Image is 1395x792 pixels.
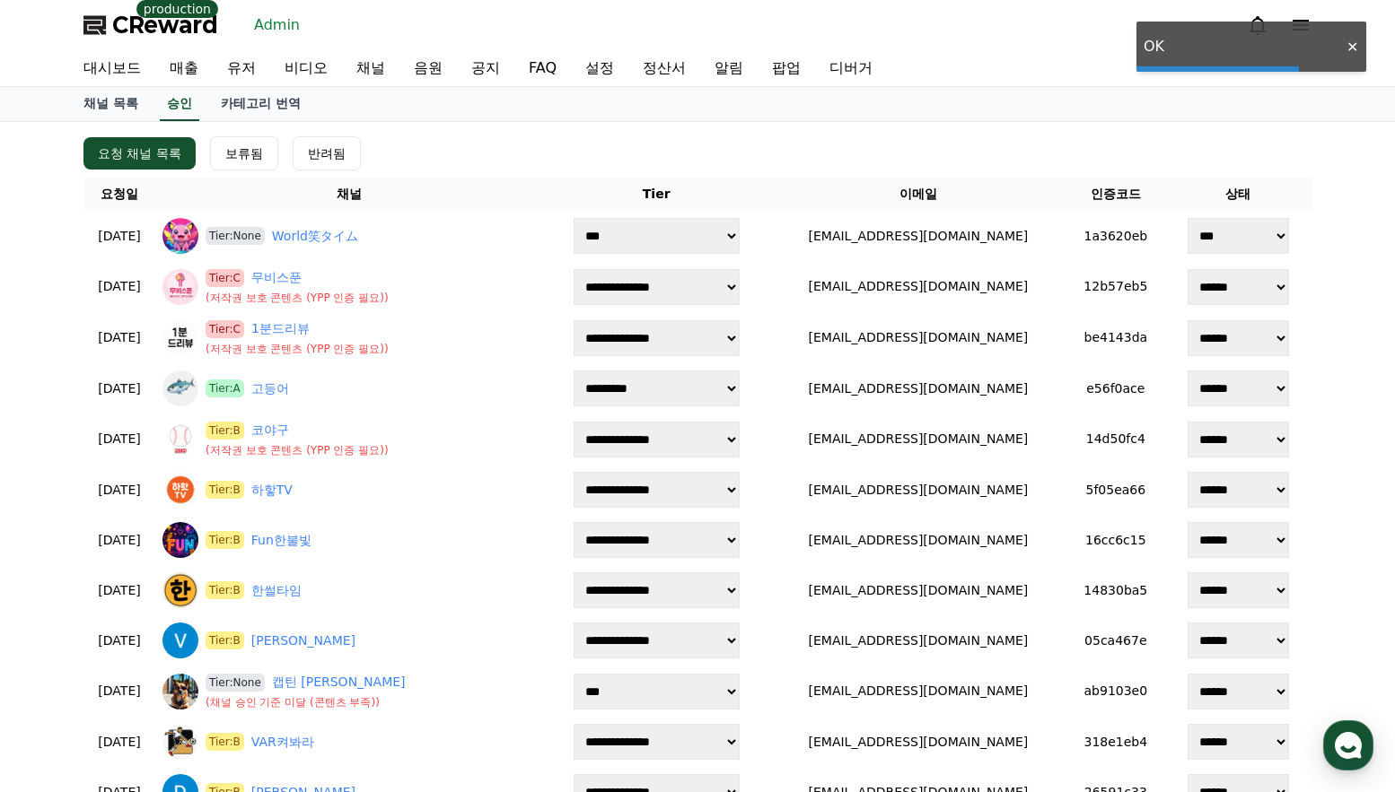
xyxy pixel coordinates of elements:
p: [DATE] [91,481,148,500]
span: Tier:A [206,379,244,397]
img: Vilen Blahynka [162,622,198,658]
p: ( 저작권 보호 콘텐츠 (YPP 인증 필요) ) [206,291,389,305]
a: 설정 [232,569,345,614]
td: [EMAIL_ADDRESS][DOMAIN_NAME] [770,363,1066,413]
td: [EMAIL_ADDRESS][DOMAIN_NAME] [770,465,1066,515]
a: 카테고리 번역 [206,87,315,121]
a: 정산서 [628,50,700,86]
p: ( 채널 승인 기준 미달 (콘텐츠 부족) ) [206,695,406,709]
span: Tier:B [206,631,244,649]
p: [DATE] [91,277,148,296]
td: [EMAIL_ADDRESS][DOMAIN_NAME] [770,615,1066,666]
a: 유저 [213,50,270,86]
p: [DATE] [91,682,148,701]
div: 보류됨 [225,144,263,162]
img: Fun한불빛 [162,522,198,558]
td: [EMAIL_ADDRESS][DOMAIN_NAME] [770,565,1066,615]
p: ( 저작권 보호 콘텐츠 (YPP 인증 필요) ) [206,443,389,457]
td: 16cc6c15 [1066,515,1165,565]
td: [EMAIL_ADDRESS][DOMAIN_NAME] [770,261,1066,312]
p: [DATE] [91,531,148,550]
span: Tier:B [206,531,244,549]
a: 대화 [118,569,232,614]
a: World笑タイム [272,227,358,246]
th: 채널 [155,178,542,211]
span: Tier:B [206,481,244,499]
img: World笑タイム [162,218,198,254]
td: 14830ba5 [1066,565,1165,615]
img: 무비스푼 [162,269,198,305]
span: 설정 [277,596,299,610]
img: 하핳TV [162,472,198,508]
a: [PERSON_NAME] [251,631,355,650]
th: 인증코드 [1066,178,1165,211]
span: Tier:C [206,269,244,287]
td: 12b57eb5 [1066,261,1165,312]
span: Tier:None [206,674,265,692]
td: 5f05ea66 [1066,465,1165,515]
td: 1a3620eb [1066,211,1165,261]
a: 고등어 [251,379,289,398]
a: 공지 [457,50,514,86]
p: ( 저작권 보호 콘텐츠 (YPP 인증 필요) ) [206,342,389,356]
td: [EMAIL_ADDRESS][DOMAIN_NAME] [770,211,1066,261]
button: 보류됨 [210,136,278,170]
a: 매출 [155,50,213,86]
td: [EMAIL_ADDRESS][DOMAIN_NAME] [770,515,1066,565]
a: 음원 [399,50,457,86]
a: 1분드리뷰 [251,319,310,338]
span: 홈 [57,596,67,610]
span: CReward [112,11,218,39]
img: 1분드리뷰 [162,320,198,356]
p: [DATE] [91,581,148,600]
th: 요청일 [83,178,155,211]
td: 14d50fc4 [1066,413,1165,465]
img: 코야구 [162,422,198,457]
img: 한썰타임 [162,572,198,608]
p: [DATE] [91,733,148,752]
a: 채널 목록 [69,87,153,121]
a: 홈 [5,569,118,614]
p: [DATE] [91,430,148,448]
p: [DATE] [91,379,148,398]
a: 한썰타임 [251,581,302,600]
img: VAR켜봐라 [162,724,198,760]
td: 318e1eb4 [1066,717,1165,767]
a: 코야구 [251,421,289,440]
a: 디버거 [815,50,887,86]
span: Tier:B [206,581,244,599]
a: Fun한불빛 [251,531,311,550]
a: 대시보드 [69,50,155,86]
a: VAR켜봐라 [251,733,314,752]
p: [DATE] [91,631,148,650]
span: Tier:C [206,320,244,338]
td: [EMAIL_ADDRESS][DOMAIN_NAME] [770,666,1066,717]
a: FAQ [514,50,571,86]
a: 설정 [571,50,628,86]
a: 비디오 [270,50,342,86]
td: ab9103e0 [1066,666,1165,717]
a: 캡틴 [PERSON_NAME] [272,673,406,692]
div: 반려됨 [308,144,346,162]
th: Tier [542,178,770,211]
span: Tier:None [206,227,265,245]
td: [EMAIL_ADDRESS][DOMAIN_NAME] [770,413,1066,465]
p: [DATE] [91,328,148,347]
span: Tier:B [206,733,244,751]
p: [DATE] [91,227,148,246]
button: 반려됨 [293,136,361,170]
td: 05ca467e [1066,615,1165,666]
div: 요청 채널 목록 [98,144,181,162]
a: CReward [83,11,218,39]
a: 채널 [342,50,399,86]
th: 이메일 [770,178,1066,211]
span: 대화 [164,596,186,611]
td: [EMAIL_ADDRESS][DOMAIN_NAME] [770,717,1066,767]
td: [EMAIL_ADDRESS][DOMAIN_NAME] [770,312,1066,363]
button: 요청 채널 목록 [83,137,196,170]
a: 승인 [160,87,199,121]
th: 상태 [1165,178,1312,211]
span: Tier:B [206,422,244,440]
a: 무비스푼 [251,268,302,287]
img: 고등어 [162,370,198,406]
